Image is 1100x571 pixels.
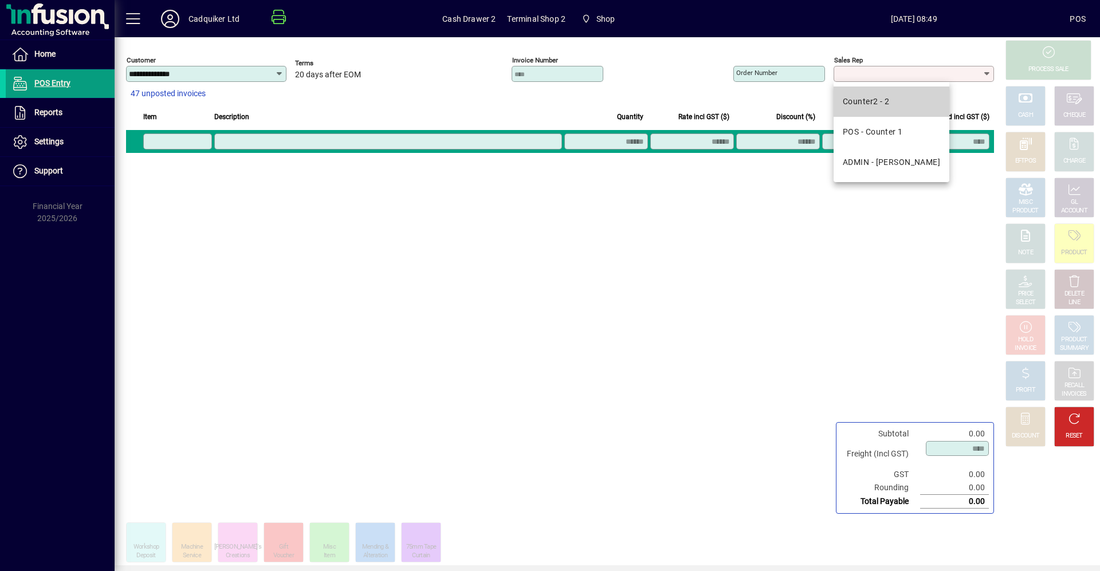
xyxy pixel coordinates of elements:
[1063,111,1085,120] div: CHEQUE
[412,552,430,560] div: Curtain
[1071,198,1078,207] div: GL
[920,427,989,440] td: 0.00
[1066,432,1083,440] div: RESET
[214,543,262,552] div: [PERSON_NAME]'s
[1018,249,1033,257] div: NOTE
[442,10,496,28] span: Cash Drawer 2
[1060,344,1089,353] div: SUMMARY
[1016,386,1035,395] div: PROFIT
[34,166,63,175] span: Support
[143,111,157,123] span: Item
[1016,298,1036,307] div: SELECT
[1018,111,1033,120] div: CASH
[6,157,115,186] a: Support
[1063,157,1086,166] div: CHARGE
[920,468,989,481] td: 0.00
[324,552,335,560] div: Item
[776,111,815,123] span: Discount (%)
[214,111,249,123] span: Description
[834,86,949,117] mat-option: Counter2 - 2
[34,49,56,58] span: Home
[841,427,920,440] td: Subtotal
[577,9,619,29] span: Shop
[295,70,361,80] span: 20 days after EOM
[6,128,115,156] a: Settings
[834,147,949,178] mat-option: ADMIN - Yvonne
[34,78,70,88] span: POS Entry
[363,552,387,560] div: Alteration
[507,10,565,28] span: Terminal Shop 2
[931,111,989,123] span: Extend incl GST ($)
[279,543,288,552] div: Gift
[841,481,920,495] td: Rounding
[133,543,159,552] div: Workshop
[1015,344,1036,353] div: INVOICE
[34,108,62,117] span: Reports
[1061,207,1087,215] div: ACCOUNT
[1061,336,1087,344] div: PRODUCT
[834,117,949,147] mat-option: POS - Counter 1
[131,88,206,100] span: 47 unposted invoices
[1012,432,1039,440] div: DISCOUNT
[6,99,115,127] a: Reports
[1068,298,1080,307] div: LINE
[1064,381,1085,390] div: RECALL
[596,10,615,28] span: Shop
[1019,198,1032,207] div: MISC
[841,495,920,509] td: Total Payable
[843,126,903,138] div: POS - Counter 1
[736,69,777,77] mat-label: Order number
[841,440,920,468] td: Freight (Incl GST)
[920,495,989,509] td: 0.00
[1015,157,1036,166] div: EFTPOS
[181,543,203,552] div: Machine
[1070,10,1086,28] div: POS
[6,40,115,69] a: Home
[406,543,437,552] div: 75mm Tape
[1028,65,1068,74] div: PROCESS SALE
[295,60,364,67] span: Terms
[323,543,336,552] div: Misc
[188,10,239,28] div: Cadquiker Ltd
[843,156,940,168] div: ADMIN - [PERSON_NAME]
[1018,336,1033,344] div: HOLD
[127,56,156,64] mat-label: Customer
[843,96,889,108] div: Counter2 - 2
[1018,290,1034,298] div: PRICE
[512,56,558,64] mat-label: Invoice number
[834,56,863,64] mat-label: Sales rep
[362,543,389,552] div: Mending &
[920,481,989,495] td: 0.00
[1064,290,1084,298] div: DELETE
[841,468,920,481] td: GST
[678,111,729,123] span: Rate incl GST ($)
[136,552,155,560] div: Deposit
[152,9,188,29] button: Profile
[183,552,201,560] div: Service
[617,111,643,123] span: Quantity
[126,84,210,104] button: 47 unposted invoices
[1061,249,1087,257] div: PRODUCT
[758,10,1070,28] span: [DATE] 08:49
[273,552,294,560] div: Voucher
[34,137,64,146] span: Settings
[1012,207,1038,215] div: PRODUCT
[226,552,250,560] div: Creations
[1062,390,1086,399] div: INVOICES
